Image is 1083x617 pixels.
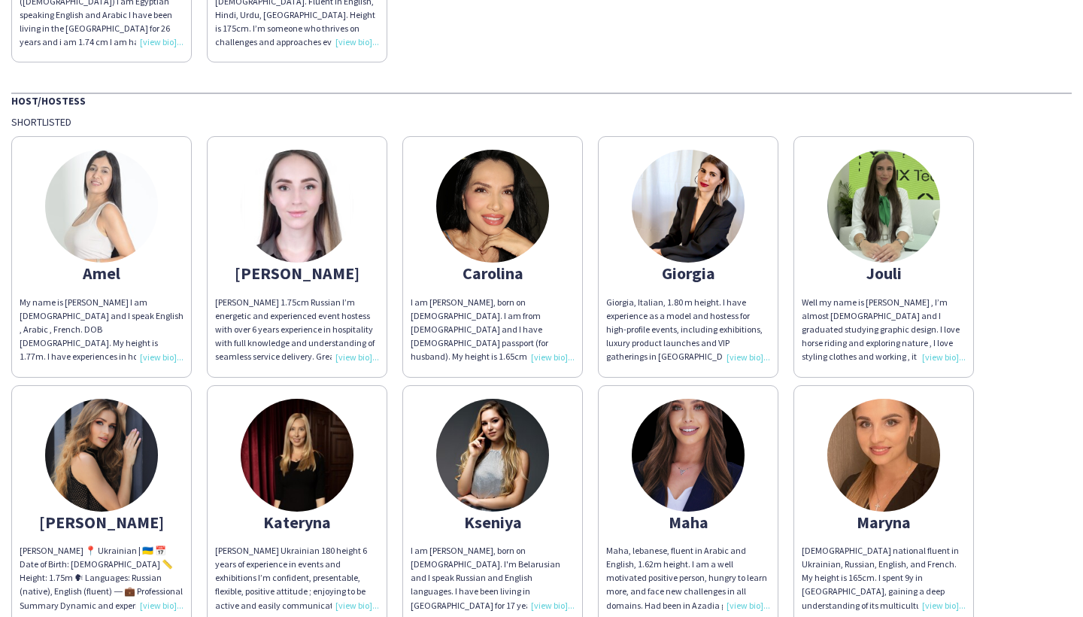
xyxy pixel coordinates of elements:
[802,296,966,364] div: Well my name is [PERSON_NAME] , I’m almost [DEMOGRAPHIC_DATA] and I graduated studying graphic de...
[215,296,379,364] div: [PERSON_NAME] 1.75cm Russian I’m energetic and experienced event hostess with over 6 years experi...
[20,515,184,529] div: [PERSON_NAME]
[215,266,379,280] div: [PERSON_NAME]
[606,544,770,612] div: Maha, lebanese, fluent in Arabic and English, 1.62m height. I am a well motivated positive person...
[20,544,184,612] div: [PERSON_NAME] 📍 Ukrainian | 🇺🇦 📅 Date of Birth: [DEMOGRAPHIC_DATA] 📏 Height: 1.75m 🗣 Languages: R...
[241,150,353,263] img: thumb-68c2cbf3dec2e.jpeg
[632,399,745,512] img: thumb-62f9a297-14ea-4f76-99a9-8314e0e372b2.jpg
[606,296,770,364] div: Giorgia, Italian, 1.80 m height. I have experience as a model and hostess for high-profile events...
[606,266,770,280] div: Giorgia
[632,150,745,263] img: thumb-167354389163c040d3eec95.jpeg
[411,266,575,280] div: Carolina
[411,296,575,364] div: I am [PERSON_NAME], born on [DEMOGRAPHIC_DATA]. I am from [DEMOGRAPHIC_DATA] and I have [DEMOGRAP...
[20,296,184,364] div: My name is [PERSON_NAME] I am [DEMOGRAPHIC_DATA] and I speak English , Arabic , French. DOB [DEMO...
[11,93,1072,108] div: Host/Hostess
[827,150,940,263] img: thumb-3d0b2553-6c45-4a29-9489-c0299c010989.jpg
[606,515,770,529] div: Maha
[827,399,940,512] img: thumb-671b7c58dfd28.jpeg
[802,266,966,280] div: Jouli
[11,115,1072,129] div: Shortlisted
[802,544,966,612] div: [DEMOGRAPHIC_DATA] national fluent in Ukrainian, Russian, English, and French. My height is 165cm...
[436,399,549,512] img: thumb-6137c2e20776d.jpeg
[436,150,549,263] img: thumb-8c768348-6c47-4566-a4ae-325e3f1deb12.jpg
[411,515,575,529] div: Kseniya
[20,266,184,280] div: Amel
[215,515,379,529] div: Kateryna
[241,399,353,512] img: thumb-68bec696c45c0.jpeg
[45,150,158,263] img: thumb-66b264d8949b5.jpeg
[45,399,158,512] img: thumb-16475042836232eb9b597b1.jpeg
[802,515,966,529] div: Maryna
